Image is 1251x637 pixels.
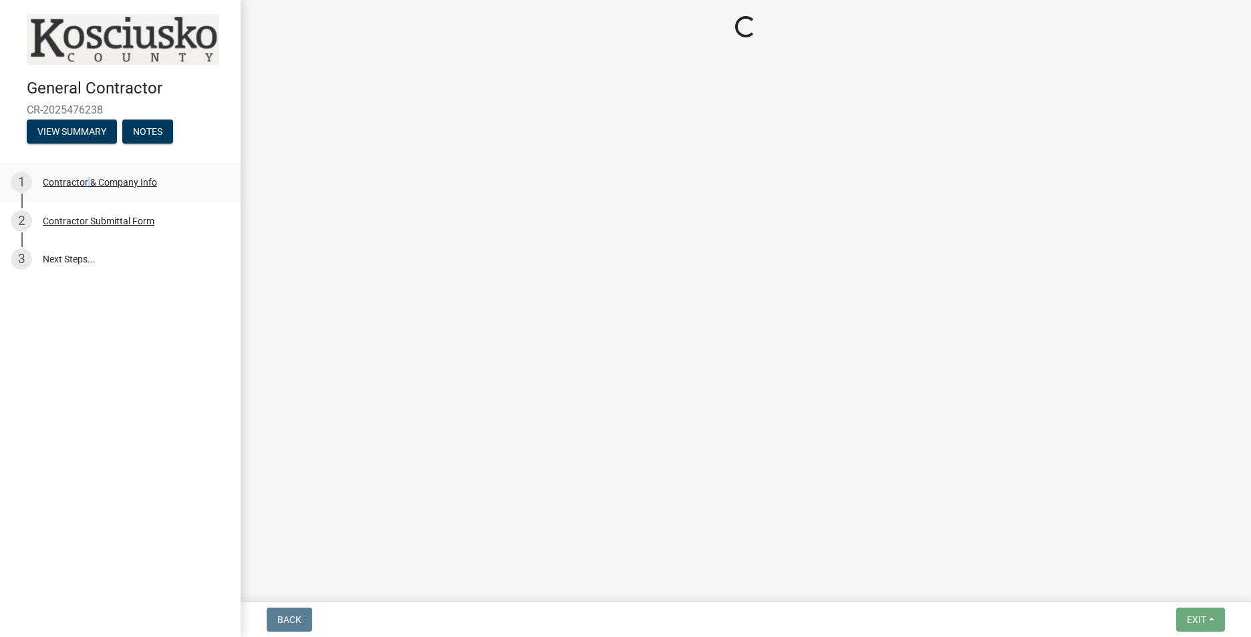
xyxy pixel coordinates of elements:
[11,172,32,193] div: 1
[11,210,32,232] div: 2
[27,120,117,144] button: View Summary
[43,216,154,226] div: Contractor Submittal Form
[122,127,173,138] wm-modal-confirm: Notes
[1176,608,1225,632] button: Exit
[27,127,117,138] wm-modal-confirm: Summary
[27,79,230,98] h4: General Contractor
[27,103,214,116] span: CR-2025476238
[277,614,301,625] span: Back
[267,608,312,632] button: Back
[27,14,219,65] img: Kosciusko County, Indiana
[1187,614,1206,625] span: Exit
[11,248,32,270] div: 3
[43,178,157,187] div: Contractor & Company Info
[122,120,173,144] button: Notes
